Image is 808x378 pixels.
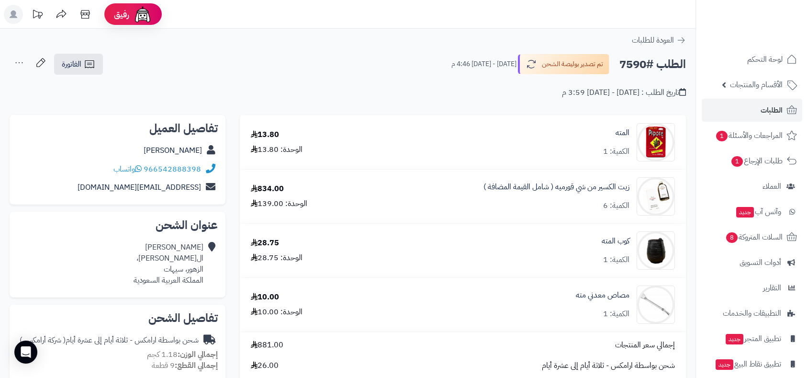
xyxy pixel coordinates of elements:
div: الكمية: 1 [603,309,629,320]
img: logo-2.png [743,27,799,47]
div: الوحدة: 13.80 [251,144,303,155]
span: 26.00 [251,360,279,371]
div: الوحدة: 28.75 [251,252,303,263]
span: شحن بواسطة ارامكس - ثلاثة أيام إلى عشرة أيام [542,360,675,371]
span: 881.00 [251,340,283,351]
a: المراجعات والأسئلة1 [702,124,802,147]
div: [PERSON_NAME] ال[PERSON_NAME]، الزهور، سيهات المملكة العربية السعودية [134,242,203,286]
span: الطلبات [761,103,783,117]
span: جديد [726,334,743,344]
span: أدوات التسويق [740,256,781,269]
div: الكمية: 6 [603,200,629,211]
span: 8 [726,232,738,243]
a: السلات المتروكة8 [702,226,802,249]
div: 834.00 [251,183,284,195]
img: 18138eb8c359d464a11fe547d3ed471fc53-90x90.jpeg [637,123,674,161]
div: الوحدة: 139.00 [251,198,307,209]
a: العملاء [702,175,802,198]
span: جديد [736,207,754,218]
img: ai-face.png [133,5,152,24]
span: رفيق [114,9,129,20]
button: تم تصدير بوليصة الشحن [518,54,609,74]
a: [PERSON_NAME] [144,145,202,156]
h2: عنوان الشحن [17,219,218,231]
a: العودة للطلبات [632,34,686,46]
span: طلبات الإرجاع [730,154,783,168]
a: تطبيق المتجرجديد [702,327,802,350]
span: التطبيقات والخدمات [723,307,781,320]
span: التقارير [763,281,781,295]
a: التقارير [702,276,802,299]
div: الوحدة: 10.00 [251,307,303,318]
strong: إجمالي القطع: [175,360,218,371]
span: العملاء [763,180,781,193]
a: أدوات التسويق [702,251,802,274]
img: 1703803363-IMG_6199-90x90.jpeg [637,286,674,324]
div: Open Intercom Messenger [14,341,37,364]
span: الفاتورة [62,58,81,70]
span: 1 [716,131,728,141]
a: مصاص معدني مته [576,290,629,301]
div: الكمية: 1 [603,254,629,265]
a: [EMAIL_ADDRESS][DOMAIN_NAME] [78,182,201,193]
div: 13.80 [251,129,279,140]
small: [DATE] - [DATE] 4:46 م [451,59,516,69]
a: لوحة التحكم [702,48,802,71]
strong: إجمالي الوزن: [178,349,218,360]
h2: تفاصيل الشحن [17,312,218,324]
span: السلات المتروكة [725,230,783,244]
a: كوب المته [602,236,629,247]
a: 966542888398 [144,163,201,175]
div: تاريخ الطلب : [DATE] - [DATE] 3:59 م [562,87,686,98]
a: وآتس آبجديد [702,200,802,223]
a: طلبات الإرجاع1 [702,149,802,172]
a: الفاتورة [54,54,103,75]
img: 1703802742-066D9DBD-83B0-493E-81BA-C8191F7DA4CA-90x90.jpeg [637,231,674,270]
a: التطبيقات والخدمات [702,302,802,325]
span: لوحة التحكم [747,53,783,66]
div: الكمية: 1 [603,146,629,157]
span: العودة للطلبات [632,34,674,46]
small: 9 قطعة [152,360,218,371]
span: المراجعات والأسئلة [715,129,783,142]
a: واتساب [113,163,142,175]
span: إجمالي سعر المنتجات [615,340,675,351]
img: 1667489028-C7628D2A-21CB-4ECE-ABDA-869F195B5451-90x90.JPEG [637,177,674,216]
h2: تفاصيل العميل [17,123,218,134]
h2: الطلب #7590 [619,55,686,74]
a: المته [616,127,629,138]
span: الأقسام والمنتجات [730,78,783,92]
span: تطبيق المتجر [725,332,781,345]
a: زيت الكسير من شي قورميه ( شامل القيمة المضافة ) [483,182,629,193]
div: 10.00 [251,292,279,303]
span: جديد [716,359,733,370]
a: تحديثات المنصة [25,5,49,26]
a: الطلبات [702,99,802,122]
a: تطبيق نقاط البيعجديد [702,353,802,376]
div: 28.75 [251,238,279,249]
span: وآتس آب [735,205,781,218]
small: 1.18 كجم [147,349,218,360]
div: شحن بواسطة ارامكس - ثلاثة أيام إلى عشرة أيام [20,335,199,346]
span: ( شركة أرامكس ) [20,334,66,346]
span: 1 [731,156,743,167]
span: تطبيق نقاط البيع [715,357,781,371]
